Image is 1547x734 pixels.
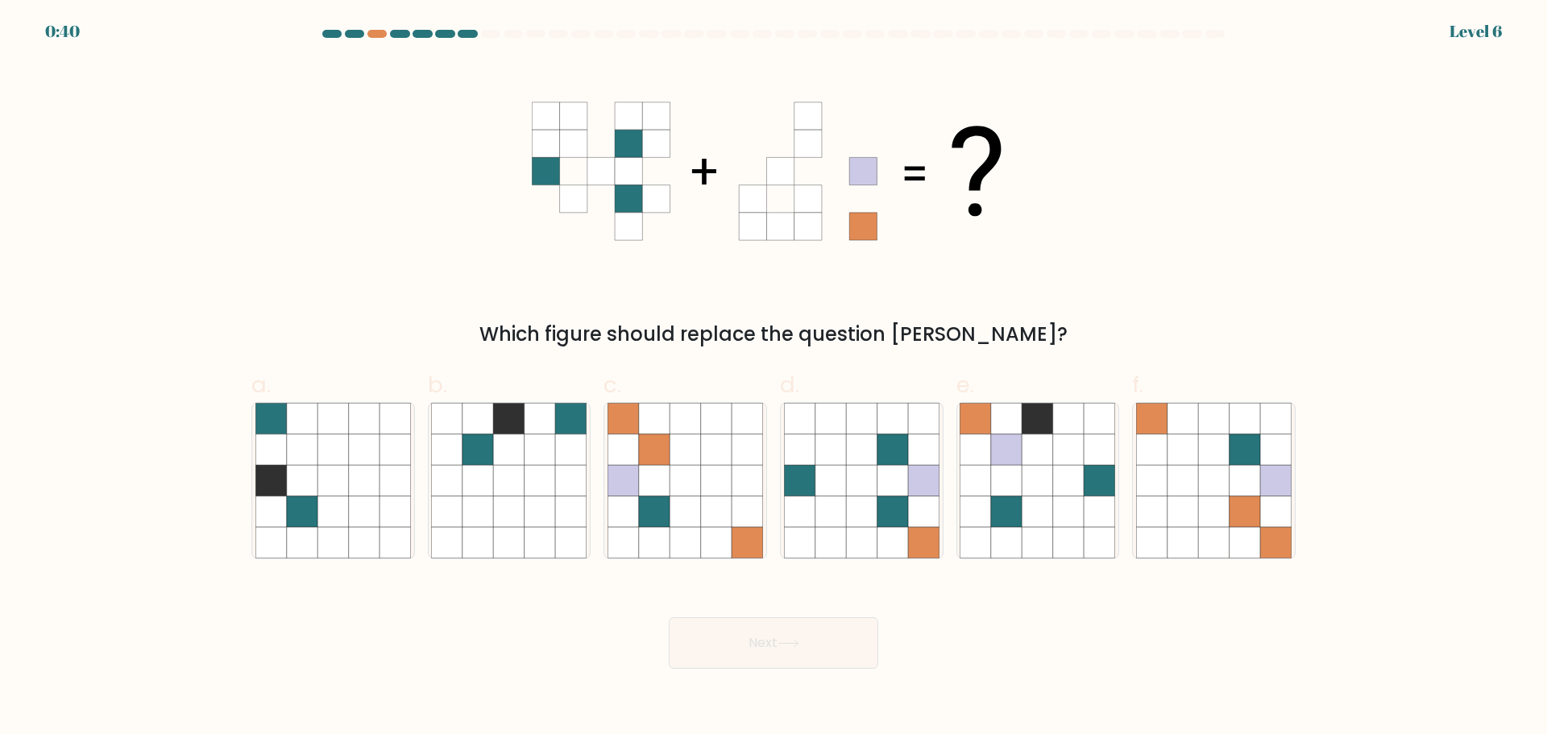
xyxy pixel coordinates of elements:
span: f. [1132,369,1143,400]
span: b. [428,369,447,400]
div: Which figure should replace the question [PERSON_NAME]? [261,320,1286,349]
div: Level 6 [1450,19,1502,44]
span: e. [956,369,974,400]
div: 0:40 [45,19,80,44]
span: d. [780,369,799,400]
span: a. [251,369,271,400]
button: Next [669,617,878,669]
span: c. [603,369,621,400]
